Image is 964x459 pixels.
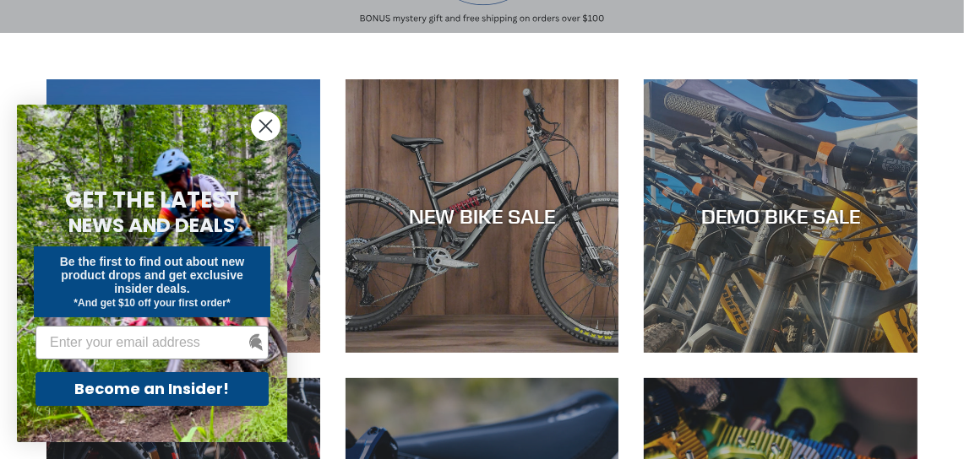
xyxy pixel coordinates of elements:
[251,111,280,141] button: Close dialog
[346,79,619,353] a: NEW BIKE SALE
[346,204,619,229] div: NEW BIKE SALE
[60,255,245,295] span: Be the first to find out about new product drops and get exclusive insider deals.
[65,185,239,215] span: GET THE LATEST
[35,372,269,406] button: Become an Insider!
[35,326,269,359] input: Enter your email address
[644,79,918,353] a: DEMO BIKE SALE
[74,297,230,309] span: *And get $10 off your first order*
[46,79,320,353] a: REAL DEALS!!
[644,204,918,229] div: DEMO BIKE SALE
[69,212,236,239] span: NEWS AND DEALS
